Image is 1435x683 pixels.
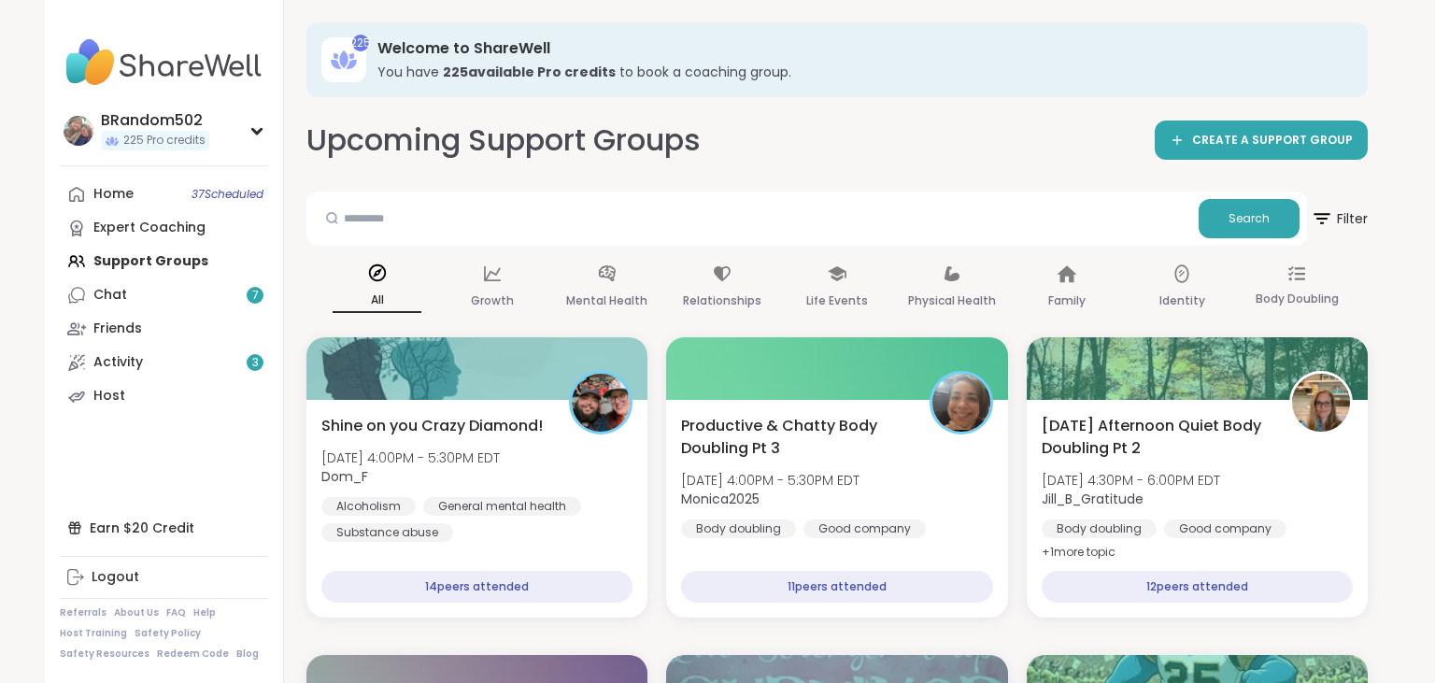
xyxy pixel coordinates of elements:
b: 225 available Pro credit s [443,63,616,81]
h3: You have to book a coaching group. [377,63,1342,81]
div: Body doubling [681,519,796,538]
p: Physical Health [908,290,996,312]
span: 225 Pro credits [123,133,206,149]
a: Host Training [60,627,127,640]
span: [DATE] 4:00PM - 5:30PM EDT [681,471,860,490]
img: Monica2025 [932,374,990,432]
a: Blog [236,647,259,661]
div: Host [93,387,125,406]
div: 14 peers attended [321,571,632,603]
span: Filter [1311,196,1368,241]
a: FAQ [166,606,186,619]
a: About Us [114,606,159,619]
div: Substance abuse [321,523,453,542]
div: General mental health [423,497,581,516]
p: Life Events [806,290,868,312]
div: Good company [803,519,926,538]
span: [DATE] Afternoon Quiet Body Doubling Pt 2 [1042,415,1269,460]
div: BRandom502 [101,110,209,131]
span: [DATE] 4:00PM - 5:30PM EDT [321,448,500,467]
p: Body Doubling [1256,288,1339,310]
a: Expert Coaching [60,211,268,245]
div: 225 [352,35,369,51]
div: Activity [93,353,143,372]
a: Chat7 [60,278,268,312]
div: Earn $20 Credit [60,511,268,545]
img: BRandom502 [64,116,93,146]
div: Friends [93,320,142,338]
div: Good company [1164,519,1286,538]
div: Chat [93,286,127,305]
a: Friends [60,312,268,346]
p: Growth [471,290,514,312]
div: Home [93,185,134,204]
a: Host [60,379,268,413]
a: Redeem Code [157,647,229,661]
div: Alcoholism [321,497,416,516]
span: 3 [252,355,259,371]
p: Relationships [683,290,761,312]
p: Mental Health [566,290,647,312]
div: Logout [92,568,139,587]
b: Monica2025 [681,490,760,508]
span: 7 [252,288,259,304]
img: Dom_F [572,374,630,432]
div: 12 peers attended [1042,571,1353,603]
a: Help [193,606,216,619]
a: Home37Scheduled [60,178,268,211]
span: Shine on you Crazy Diamond! [321,415,543,437]
div: 11 peers attended [681,571,992,603]
button: Search [1199,199,1300,238]
a: Safety Policy [135,627,201,640]
b: Dom_F [321,467,368,486]
img: ShareWell Nav Logo [60,30,268,95]
p: Family [1048,290,1086,312]
h3: Welcome to ShareWell [377,38,1342,59]
span: Search [1229,210,1270,227]
span: [DATE] 4:30PM - 6:00PM EDT [1042,471,1220,490]
a: CREATE A SUPPORT GROUP [1155,121,1368,160]
img: Jill_B_Gratitude [1292,374,1350,432]
p: Identity [1159,290,1205,312]
b: Jill_B_Gratitude [1042,490,1144,508]
span: Productive & Chatty Body Doubling Pt 3 [681,415,908,460]
p: All [333,289,421,313]
span: CREATE A SUPPORT GROUP [1192,133,1353,149]
a: Safety Resources [60,647,149,661]
a: Logout [60,561,268,594]
div: Body doubling [1042,519,1157,538]
button: Filter [1311,192,1368,246]
span: 37 Scheduled [192,187,263,202]
h2: Upcoming Support Groups [306,120,701,162]
a: Activity3 [60,346,268,379]
div: Expert Coaching [93,219,206,237]
a: Referrals [60,606,107,619]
